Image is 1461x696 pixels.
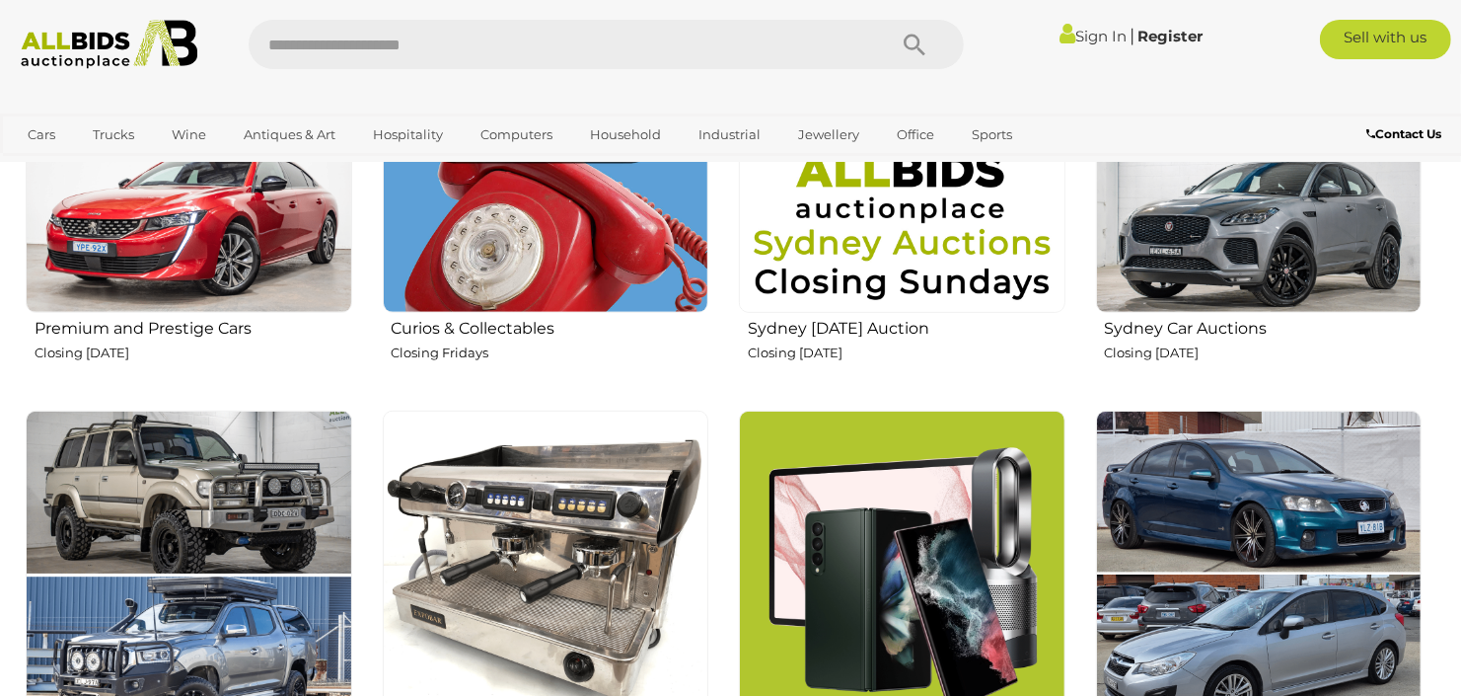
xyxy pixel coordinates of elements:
h2: Premium and Prestige Cars [35,315,352,338]
img: Allbids.com.au [11,20,208,69]
a: Wine [159,118,219,151]
a: Cars [15,118,68,151]
a: Contact Us [1366,123,1446,145]
p: Closing [DATE] [35,342,352,364]
span: | [1130,25,1134,46]
button: Search [865,20,964,69]
a: Office [884,118,947,151]
a: Sports [959,118,1025,151]
a: Sell with us [1320,20,1451,59]
a: Trucks [80,118,147,151]
b: Contact Us [1366,126,1441,141]
a: Industrial [686,118,773,151]
a: Household [577,118,674,151]
p: Closing [DATE] [1105,342,1423,364]
h2: Sydney Car Auctions [1105,315,1423,338]
a: Antiques & Art [231,118,348,151]
a: Hospitality [360,118,456,151]
a: Computers [468,118,565,151]
h2: Sydney [DATE] Auction [748,315,1065,338]
h2: Curios & Collectables [392,315,709,338]
p: Closing [DATE] [748,342,1065,364]
a: [GEOGRAPHIC_DATA] [15,152,181,185]
a: Jewellery [785,118,872,151]
a: Sign In [1059,27,1127,45]
p: Closing Fridays [392,342,709,364]
a: Register [1137,27,1203,45]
